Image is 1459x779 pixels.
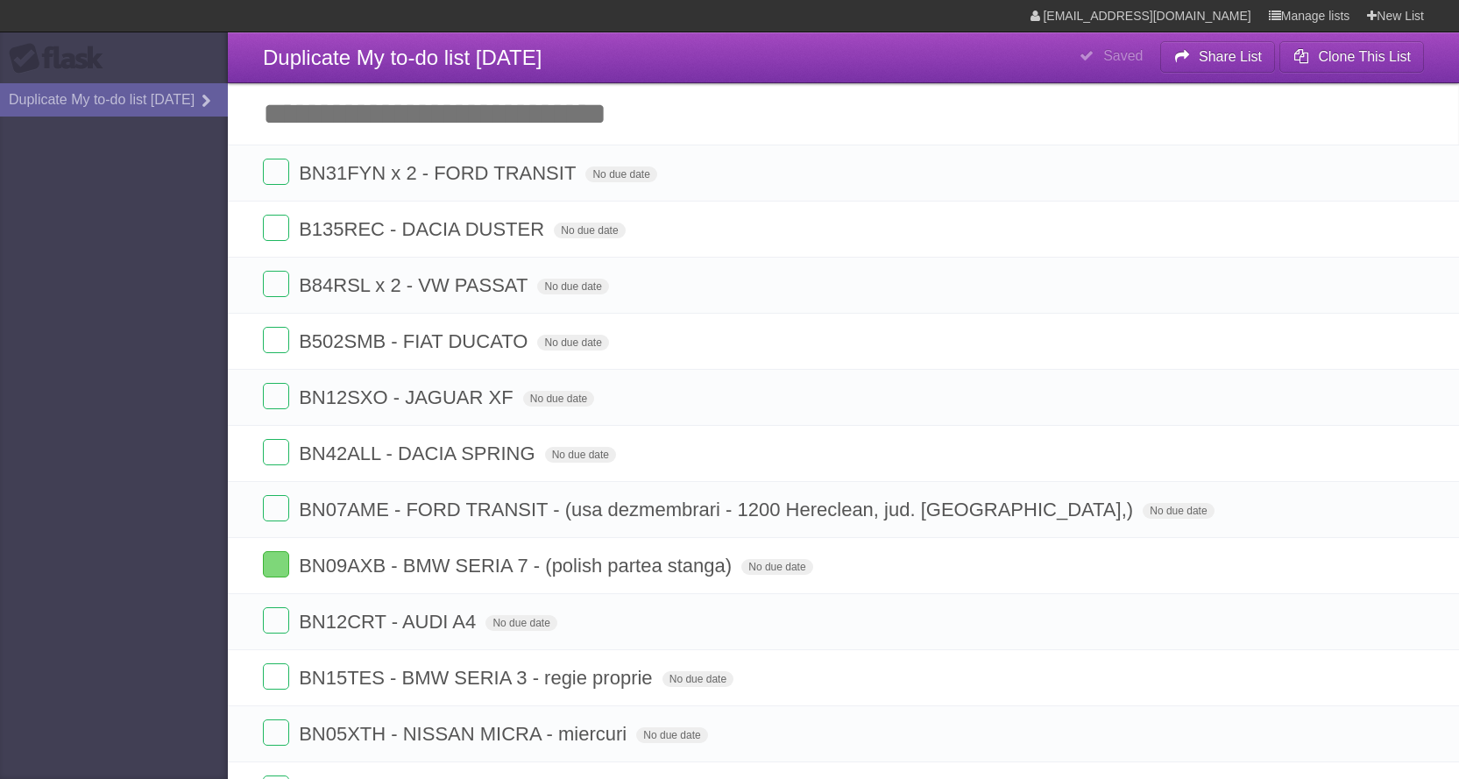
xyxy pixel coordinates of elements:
label: Done [263,327,289,353]
label: Done [263,271,289,297]
button: Clone This List [1279,41,1424,73]
span: No due date [662,671,733,687]
span: BN15TES - BMW SERIA 3 - regie proprie [299,667,656,689]
span: BN12SXO - JAGUAR XF [299,386,518,408]
span: Duplicate My to-do list [DATE] [263,46,542,69]
span: BN12CRT - AUDI A4 [299,611,480,633]
label: Done [263,551,289,577]
label: Done [263,383,289,409]
b: Share List [1199,49,1262,64]
label: Done [263,719,289,746]
span: No due date [545,447,616,463]
label: Done [263,607,289,634]
span: No due date [585,166,656,182]
label: Done [263,215,289,241]
span: B502SMB - FIAT DUCATO [299,330,532,352]
label: Done [263,159,289,185]
span: B135REC - DACIA DUSTER [299,218,549,240]
span: B84RSL x 2 - VW PASSAT [299,274,532,296]
span: BN05XTH - NISSAN MICRA - miercuri [299,723,631,745]
span: BN09AXB - BMW SERIA 7 - (polish partea stanga) [299,555,736,577]
span: BN31FYN x 2 - FORD TRANSIT [299,162,580,184]
span: No due date [537,335,608,351]
span: No due date [554,223,625,238]
b: Clone This List [1318,49,1411,64]
span: No due date [636,727,707,743]
span: BN07AME - FORD TRANSIT - (usa dezmembrari - 1200 Hereclean, jud. [GEOGRAPHIC_DATA],) [299,499,1137,521]
b: Saved [1103,48,1143,63]
label: Done [263,663,289,690]
div: Flask [9,43,114,74]
label: Done [263,495,289,521]
button: Share List [1160,41,1276,73]
span: BN42ALL - DACIA SPRING [299,443,539,464]
span: No due date [1143,503,1214,519]
span: No due date [523,391,594,407]
span: No due date [741,559,812,575]
span: No due date [537,279,608,294]
span: No due date [485,615,556,631]
label: Done [263,439,289,465]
